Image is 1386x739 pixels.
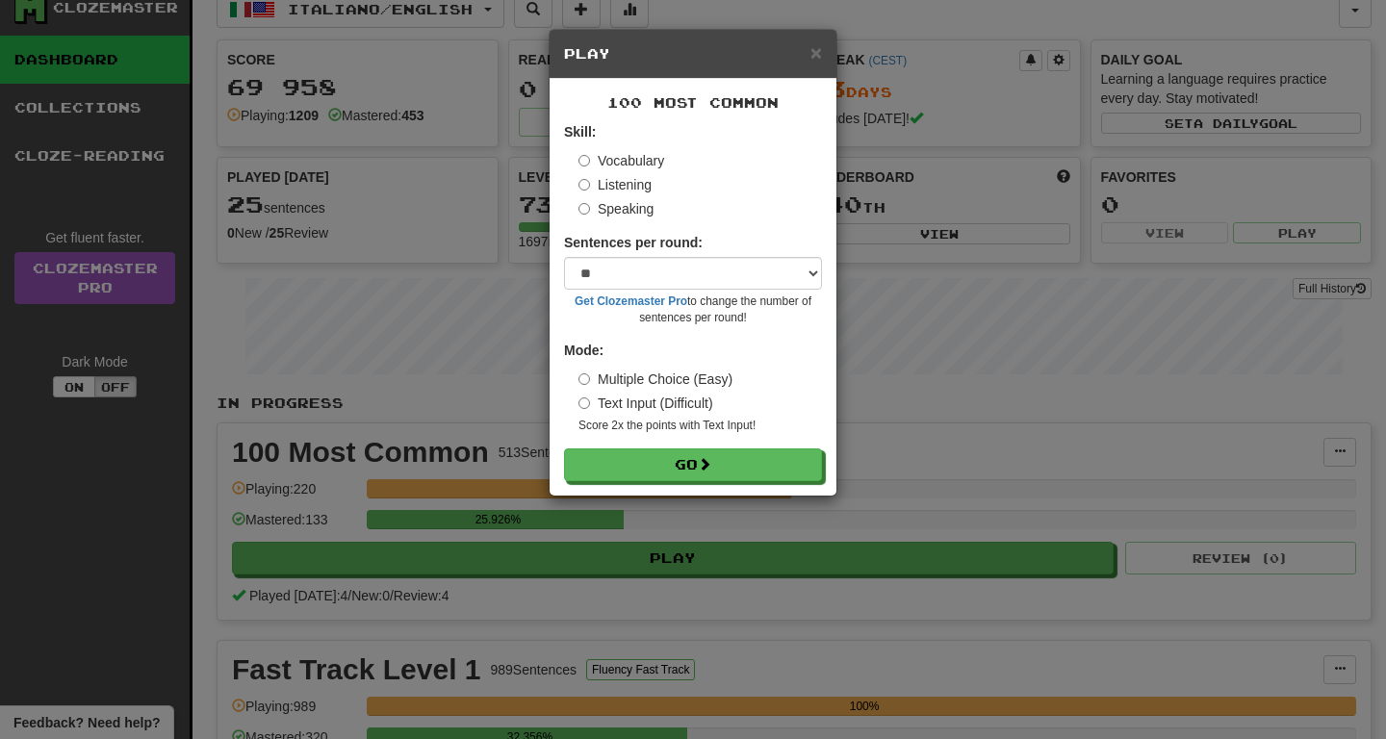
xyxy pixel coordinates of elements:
[564,343,603,358] strong: Mode:
[578,151,664,170] label: Vocabulary
[575,294,687,308] a: Get Clozemaster Pro
[564,44,822,64] h5: Play
[578,369,732,389] label: Multiple Choice (Easy)
[564,124,596,140] strong: Skill:
[578,203,590,215] input: Speaking
[578,397,590,409] input: Text Input (Difficult)
[578,373,590,385] input: Multiple Choice (Easy)
[810,42,822,63] button: Close
[578,199,654,218] label: Speaking
[564,233,703,252] label: Sentences per round:
[564,293,822,326] small: to change the number of sentences per round!
[810,41,822,64] span: ×
[578,418,822,434] small: Score 2x the points with Text Input !
[607,94,779,111] span: 100 Most Common
[564,448,822,481] button: Go
[578,155,590,166] input: Vocabulary
[578,179,590,191] input: Listening
[578,394,713,413] label: Text Input (Difficult)
[578,175,652,194] label: Listening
